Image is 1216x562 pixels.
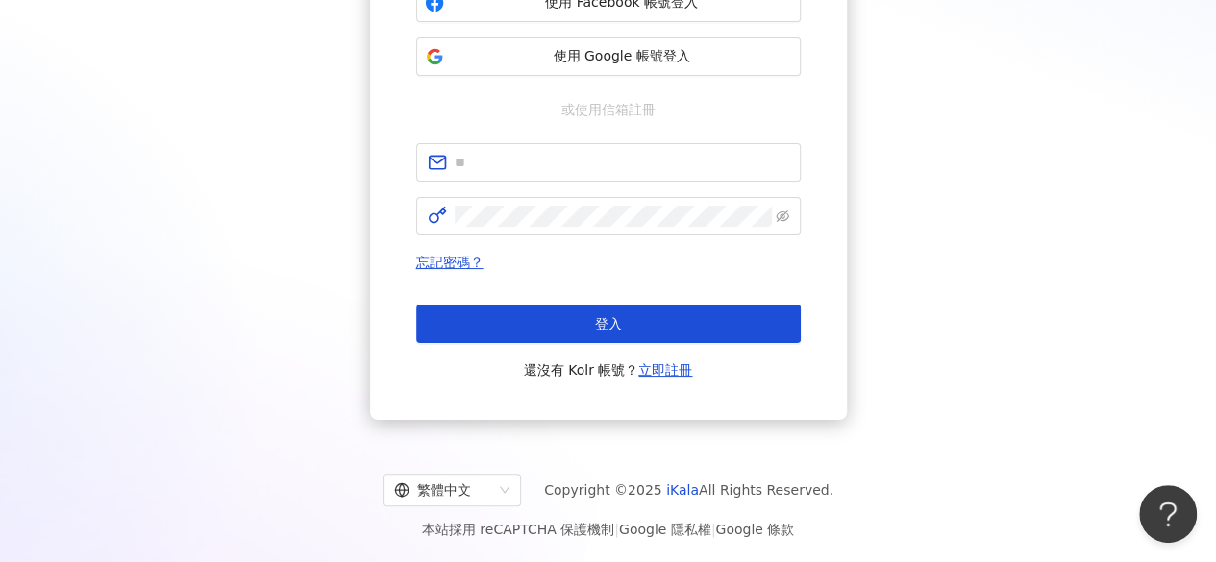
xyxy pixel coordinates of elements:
[711,522,716,537] span: |
[524,358,693,381] span: 還沒有 Kolr 帳號？
[416,255,484,270] a: 忘記密碼？
[416,305,801,343] button: 登入
[638,362,692,378] a: 立即註冊
[595,316,622,331] span: 登入
[715,522,794,537] a: Google 條款
[394,475,492,505] div: 繁體中文
[776,209,789,223] span: eye-invisible
[548,99,669,120] span: 或使用信箱註冊
[452,47,792,66] span: 使用 Google 帳號登入
[544,478,833,501] span: Copyright © 2025 All Rights Reserved.
[619,522,711,537] a: Google 隱私權
[416,37,801,76] button: 使用 Google 帳號登入
[614,522,619,537] span: |
[422,518,794,541] span: 本站採用 reCAPTCHA 保護機制
[666,482,699,498] a: iKala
